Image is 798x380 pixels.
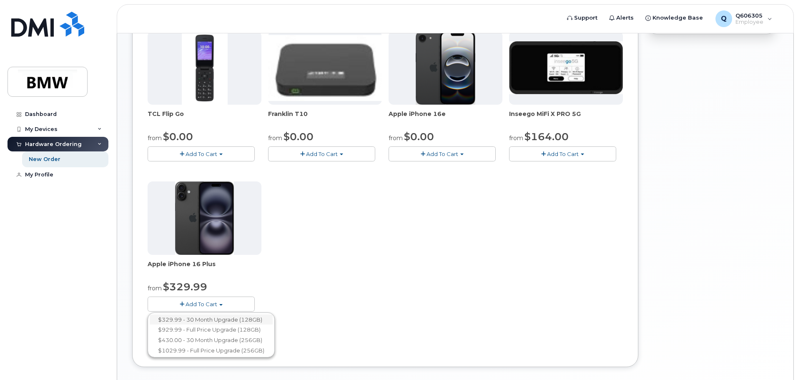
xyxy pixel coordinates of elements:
[150,315,273,325] a: $329.99 - 30 Month Upgrade (128GB)
[306,151,338,157] span: Add To Cart
[762,344,792,374] iframe: Messenger Launcher
[268,110,382,126] div: Franklin T10
[652,14,703,22] span: Knowledge Base
[163,131,193,143] span: $0.00
[616,14,634,22] span: Alerts
[710,10,778,27] div: Q606305
[148,134,162,142] small: from
[509,110,623,126] div: Inseego MiFi X PRO 5G
[148,110,261,126] div: TCL Flip Go
[509,134,523,142] small: from
[150,345,273,356] a: $1029.99 - Full Price Upgrade (256GB)
[427,151,458,157] span: Add To Cart
[389,146,496,161] button: Add To Cart
[404,131,434,143] span: $0.00
[182,31,228,105] img: TCL_FLIP_MODE.jpg
[148,284,162,292] small: from
[735,19,763,25] span: Employee
[175,181,234,255] img: iphone_16_plus.png
[574,14,597,22] span: Support
[547,151,579,157] span: Add To Cart
[389,110,502,126] div: Apple iPhone 16e
[389,134,403,142] small: from
[603,10,640,26] a: Alerts
[186,151,217,157] span: Add To Cart
[509,146,616,161] button: Add To Cart
[148,297,255,311] button: Add To Cart
[416,31,476,105] img: iphone16e.png
[150,335,273,345] a: $430.00 - 30 Month Upgrade (256GB)
[163,281,207,293] span: $329.99
[268,35,382,101] img: t10.jpg
[268,146,375,161] button: Add To Cart
[640,10,709,26] a: Knowledge Base
[561,10,603,26] a: Support
[524,131,569,143] span: $164.00
[186,301,217,307] span: Add To Cart
[268,134,282,142] small: from
[148,260,261,277] div: Apple iPhone 16 Plus
[735,12,763,19] span: Q606305
[150,325,273,335] a: $929.99 - Full Price Upgrade (128GB)
[148,146,255,161] button: Add To Cart
[509,41,623,95] img: cut_small_inseego_5G.jpg
[284,131,314,143] span: $0.00
[721,14,727,24] span: Q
